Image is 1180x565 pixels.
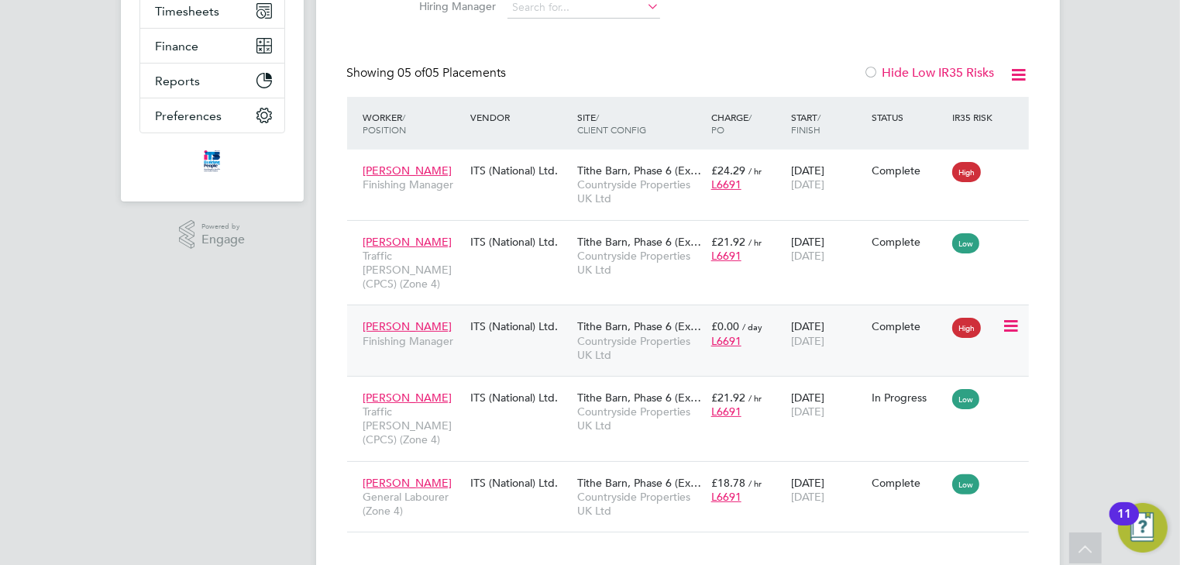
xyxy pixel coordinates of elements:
[1118,503,1168,553] button: Open Resource Center, 11 new notifications
[466,468,573,498] div: ITS (National) Ltd.
[948,103,1002,131] div: IR35 Risk
[1117,514,1131,534] div: 11
[791,334,824,348] span: [DATE]
[748,477,762,489] span: / hr
[791,490,824,504] span: [DATE]
[711,405,741,419] span: L6691
[201,149,222,174] img: itsconstruction-logo-retina.png
[864,65,995,81] label: Hide Low IR35 Risks
[711,334,741,348] span: L6691
[140,29,284,63] button: Finance
[363,490,463,518] span: General Labourer (Zone 4)
[363,319,452,333] span: [PERSON_NAME]
[360,311,1029,324] a: [PERSON_NAME]Finishing ManagerITS (National) Ltd.Tithe Barn, Phase 6 (Ex…Countryside Properties U...
[577,405,704,432] span: Countryside Properties UK Ltd
[952,318,981,338] span: High
[791,111,820,136] span: / Finish
[466,312,573,341] div: ITS (National) Ltd.
[711,490,741,504] span: L6691
[787,468,868,512] div: [DATE]
[872,164,944,177] div: Complete
[398,65,507,81] span: 05 Placements
[872,476,944,490] div: Complete
[360,155,1029,168] a: [PERSON_NAME]Finishing ManagerITS (National) Ltd.Tithe Barn, Phase 6 (Ex…Countryside Properties U...
[711,177,741,191] span: L6691
[711,249,741,263] span: L6691
[363,235,452,249] span: [PERSON_NAME]
[577,235,701,249] span: Tithe Barn, Phase 6 (Ex…
[952,233,979,253] span: Low
[466,156,573,185] div: ITS (National) Ltd.
[201,233,245,246] span: Engage
[791,249,824,263] span: [DATE]
[711,319,739,333] span: £0.00
[156,74,201,88] span: Reports
[360,467,1029,481] a: [PERSON_NAME]General Labourer (Zone 4)ITS (National) Ltd.Tithe Barn, Phase 6 (Ex…Countryside Prop...
[363,164,452,177] span: [PERSON_NAME]
[748,236,762,248] span: / hr
[577,249,704,277] span: Countryside Properties UK Ltd
[573,103,707,143] div: Site
[952,474,979,494] span: Low
[363,111,407,136] span: / Position
[466,227,573,257] div: ITS (National) Ltd.
[363,405,463,447] span: Traffic [PERSON_NAME] (CPCS) (Zone 4)
[748,165,762,177] span: / hr
[711,391,745,405] span: £21.92
[577,319,701,333] span: Tithe Barn, Phase 6 (Ex…
[140,64,284,98] button: Reports
[872,319,944,333] div: Complete
[466,103,573,131] div: Vendor
[156,4,220,19] span: Timesheets
[787,312,868,355] div: [DATE]
[787,227,868,270] div: [DATE]
[711,164,745,177] span: £24.29
[711,235,745,249] span: £21.92
[577,164,701,177] span: Tithe Barn, Phase 6 (Ex…
[363,476,452,490] span: [PERSON_NAME]
[156,109,222,123] span: Preferences
[868,103,948,131] div: Status
[466,383,573,412] div: ITS (National) Ltd.
[201,220,245,233] span: Powered by
[577,490,704,518] span: Countryside Properties UK Ltd
[791,405,824,419] span: [DATE]
[363,249,463,291] span: Traffic [PERSON_NAME] (CPCS) (Zone 4)
[363,391,452,405] span: [PERSON_NAME]
[360,382,1029,395] a: [PERSON_NAME]Traffic [PERSON_NAME] (CPCS) (Zone 4)ITS (National) Ltd.Tithe Barn, Phase 6 (Ex…Coun...
[711,476,745,490] span: £18.78
[363,177,463,191] span: Finishing Manager
[742,321,762,332] span: / day
[952,162,981,182] span: High
[787,383,868,426] div: [DATE]
[179,220,245,250] a: Powered byEngage
[577,334,704,362] span: Countryside Properties UK Ltd
[748,392,762,404] span: / hr
[347,65,510,81] div: Showing
[139,149,285,174] a: Go to home page
[360,226,1029,239] a: [PERSON_NAME]Traffic [PERSON_NAME] (CPCS) (Zone 4)ITS (National) Ltd.Tithe Barn, Phase 6 (Ex…Coun...
[577,177,704,205] span: Countryside Properties UK Ltd
[140,98,284,133] button: Preferences
[952,389,979,409] span: Low
[577,391,701,405] span: Tithe Barn, Phase 6 (Ex…
[156,39,199,53] span: Finance
[707,103,788,143] div: Charge
[577,476,701,490] span: Tithe Barn, Phase 6 (Ex…
[363,334,463,348] span: Finishing Manager
[872,391,944,405] div: In Progress
[787,103,868,143] div: Start
[872,235,944,249] div: Complete
[711,111,752,136] span: / PO
[787,156,868,199] div: [DATE]
[398,65,426,81] span: 05 of
[577,111,646,136] span: / Client Config
[360,103,466,143] div: Worker
[791,177,824,191] span: [DATE]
